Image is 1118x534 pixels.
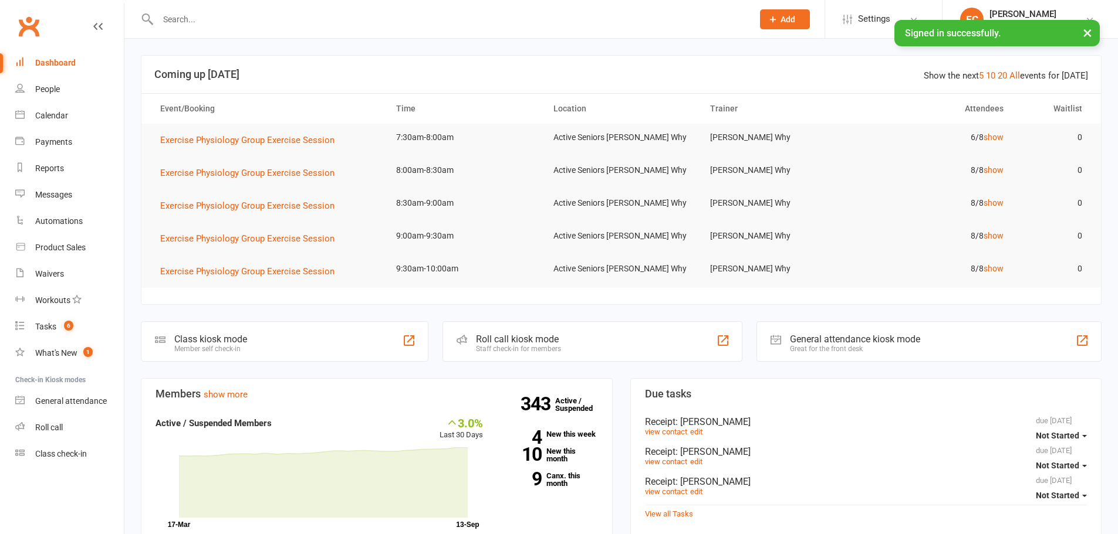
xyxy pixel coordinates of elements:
[645,509,693,518] a: View all Tasks
[1014,94,1093,124] th: Waitlist
[476,334,561,345] div: Roll call kiosk mode
[984,132,1004,142] a: show
[1036,431,1079,440] span: Not Started
[154,69,1088,80] h3: Coming up [DATE]
[15,414,124,441] a: Roll call
[675,416,751,427] span: : [PERSON_NAME]
[1077,20,1098,45] button: ×
[35,216,83,226] div: Automations
[15,441,124,467] a: Class kiosk mode
[690,427,702,436] a: edit
[790,345,920,353] div: Great for the front desk
[64,321,73,331] span: 6
[543,157,700,184] td: Active Seniors [PERSON_NAME] Why
[83,347,93,357] span: 1
[986,70,995,81] a: 10
[555,388,607,421] a: 343Active / Suspended
[160,232,343,246] button: Exercise Physiology Group Exercise Session
[501,470,542,488] strong: 9
[160,168,335,178] span: Exercise Physiology Group Exercise Session
[858,6,890,32] span: Settings
[160,199,343,213] button: Exercise Physiology Group Exercise Session
[1014,124,1093,151] td: 0
[15,314,124,340] a: Tasks 6
[476,345,561,353] div: Staff check-in for members
[15,182,124,208] a: Messages
[645,476,1087,487] div: Receipt
[645,427,687,436] a: view contact
[857,124,1014,151] td: 6/8
[924,69,1088,83] div: Show the next events for [DATE]
[156,418,272,428] strong: Active / Suspended Members
[543,189,700,217] td: Active Seniors [PERSON_NAME] Why
[35,137,72,147] div: Payments
[1014,222,1093,250] td: 0
[700,94,857,124] th: Trainer
[35,295,70,305] div: Workouts
[160,133,343,147] button: Exercise Physiology Group Exercise Session
[160,264,343,278] button: Exercise Physiology Group Exercise Session
[989,9,1074,19] div: [PERSON_NAME]
[15,261,124,287] a: Waivers
[645,446,1087,457] div: Receipt
[386,124,543,151] td: 7:30am-8:00am
[645,457,687,466] a: view contact
[700,189,857,217] td: [PERSON_NAME] Why
[35,84,60,94] div: People
[35,322,56,331] div: Tasks
[15,208,124,234] a: Automations
[857,157,1014,184] td: 8/8
[905,28,1001,39] span: Signed in successfully.
[35,243,86,252] div: Product Sales
[1036,461,1079,470] span: Not Started
[543,124,700,151] td: Active Seniors [PERSON_NAME] Why
[35,348,77,358] div: What's New
[15,234,124,261] a: Product Sales
[15,129,124,155] a: Payments
[160,233,335,244] span: Exercise Physiology Group Exercise Session
[35,190,72,199] div: Messages
[386,189,543,217] td: 8:30am-9:00am
[204,389,248,400] a: show more
[1014,255,1093,283] td: 0
[781,15,795,24] span: Add
[645,388,1087,400] h3: Due tasks
[174,334,247,345] div: Class kiosk mode
[501,472,598,487] a: 9Canx. this month
[1036,425,1087,446] button: Not Started
[857,255,1014,283] td: 8/8
[790,334,920,345] div: General attendance kiosk mode
[15,287,124,314] a: Workouts
[14,12,43,41] a: Clubworx
[150,94,386,124] th: Event/Booking
[857,94,1014,124] th: Attendees
[35,423,63,432] div: Roll call
[15,103,124,129] a: Calendar
[984,198,1004,208] a: show
[501,447,598,462] a: 10New this month
[160,266,335,277] span: Exercise Physiology Group Exercise Session
[501,428,542,446] strong: 4
[645,487,687,496] a: view contact
[15,50,124,76] a: Dashboard
[690,487,702,496] a: edit
[160,135,335,145] span: Exercise Physiology Group Exercise Session
[1036,491,1079,500] span: Not Started
[501,430,598,438] a: 4New this week
[700,222,857,250] td: [PERSON_NAME] Why
[160,200,335,211] span: Exercise Physiology Group Exercise Session
[35,164,64,173] div: Reports
[15,155,124,182] a: Reports
[15,388,124,414] a: General attendance kiosk mode
[645,416,1087,427] div: Receipt
[15,76,124,103] a: People
[984,165,1004,175] a: show
[1014,157,1093,184] td: 0
[543,94,700,124] th: Location
[35,58,76,67] div: Dashboard
[160,166,343,180] button: Exercise Physiology Group Exercise Session
[440,416,483,441] div: Last 30 Days
[35,449,87,458] div: Class check-in
[543,222,700,250] td: Active Seniors [PERSON_NAME] Why
[156,388,598,400] h3: Members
